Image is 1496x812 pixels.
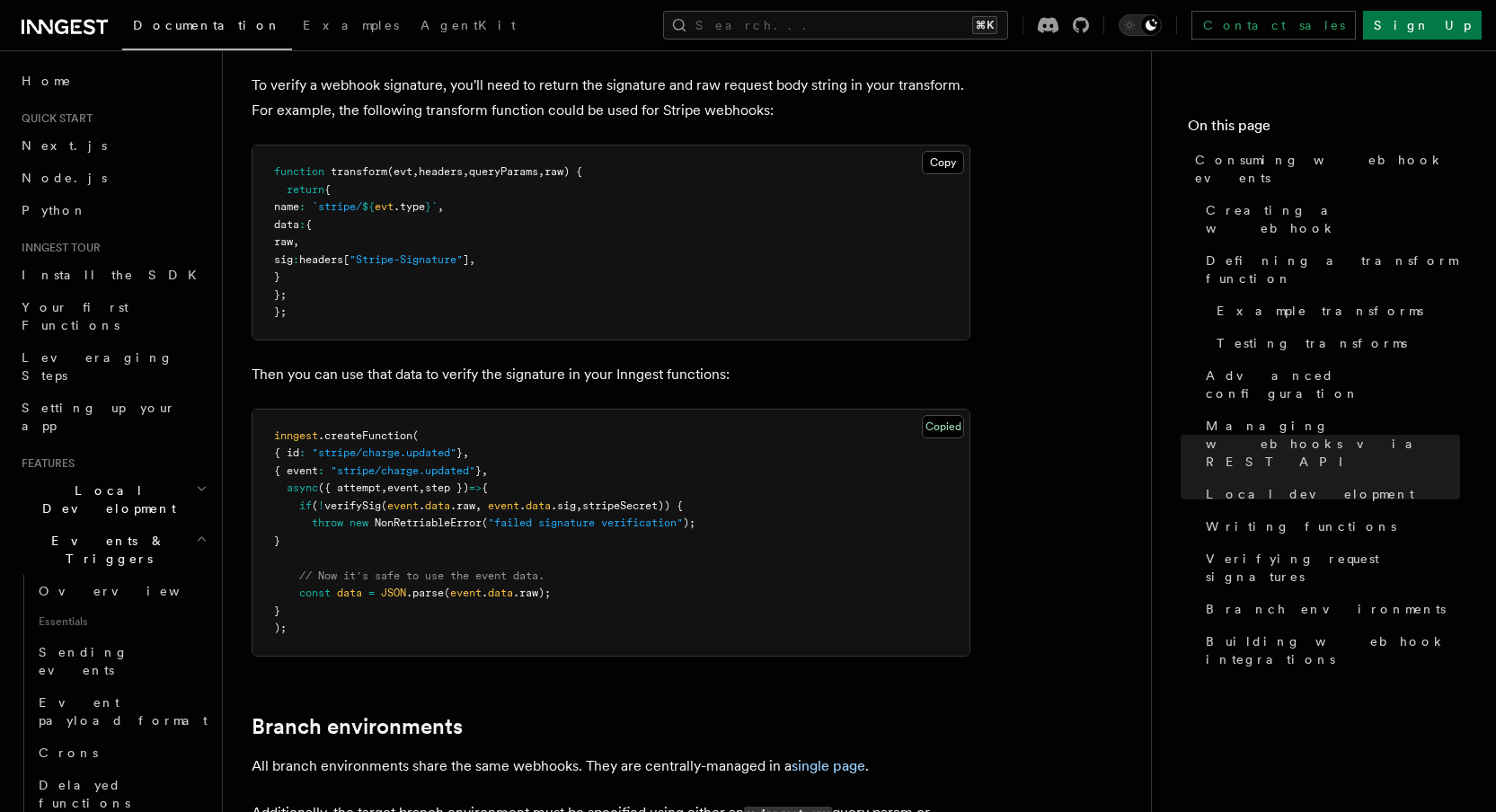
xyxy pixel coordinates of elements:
[513,587,551,599] span: .raw);
[318,429,412,442] span: .createFunction
[381,499,387,512] span: (
[450,587,482,599] span: event
[1206,417,1460,471] span: Managing webhooks via REST API
[551,499,576,512] span: .sig
[252,714,463,739] a: Branch environments
[312,499,318,512] span: (
[1199,543,1460,593] a: Verifying request signatures
[14,162,211,194] a: Node.js
[1188,144,1460,194] a: Consuming webhook events
[122,5,292,50] a: Documentation
[22,401,176,433] span: Setting up your app
[31,607,211,636] span: Essentials
[419,165,463,178] span: headers
[368,587,375,599] span: =
[318,481,381,494] span: ({ attempt
[337,587,362,599] span: data
[274,218,299,231] span: data
[31,575,211,607] a: Overview
[133,18,281,32] span: Documentation
[287,481,318,494] span: async
[22,350,173,383] span: Leveraging Steps
[412,429,419,442] span: (
[31,686,211,737] a: Event payload format
[425,200,431,213] span: }
[324,183,331,196] span: {
[463,446,469,459] span: ,
[22,268,208,282] span: Install the SDK
[39,778,130,810] span: Delayed functions
[299,200,305,213] span: :
[1188,115,1460,144] h4: On this page
[576,499,582,512] span: ,
[1199,194,1460,244] a: Creating a webhook
[299,446,305,459] span: :
[663,11,1008,40] button: Search...⌘K
[482,481,488,494] span: {
[538,165,544,178] span: ,
[394,200,425,213] span: .type
[274,288,287,301] span: };
[419,499,425,512] span: .
[331,165,387,178] span: transform
[1199,510,1460,543] a: Writing functions
[312,446,456,459] span: "stripe/charge.updated"
[14,481,196,517] span: Local Development
[387,481,419,494] span: event
[299,587,331,599] span: const
[274,464,318,477] span: { event
[544,165,582,178] span: raw) {
[482,587,488,599] span: .
[331,464,475,477] span: "stripe/charge.updated"
[274,270,280,283] span: }
[362,200,375,213] span: ${
[475,499,482,512] span: ,
[252,73,970,123] p: To verify a webhook signature, you'll need to return the signature and raw request body string in...
[318,499,324,512] span: !
[299,499,312,512] span: if
[406,587,444,599] span: .parse
[299,253,350,266] span: headers[
[475,464,482,477] span: }
[252,362,970,387] p: Then you can use that data to verify the signature in your Inngest functions:
[488,499,519,512] span: event
[22,300,128,332] span: Your first Functions
[1199,410,1460,478] a: Managing webhooks via REST API
[1191,11,1356,40] a: Contact sales
[1206,252,1460,287] span: Defining a transform function
[274,200,299,213] span: name
[450,499,475,512] span: .raw
[469,253,475,266] span: ,
[22,72,72,90] span: Home
[375,200,394,213] span: evt
[252,754,970,779] p: All branch environments share the same webhooks. They are centrally-managed in a .
[519,499,526,512] span: .
[1206,600,1446,618] span: Branch environments
[274,235,293,248] span: raw
[1363,11,1482,40] a: Sign Up
[274,165,324,178] span: function
[387,499,419,512] span: event
[312,516,343,529] span: throw
[22,171,107,185] span: Node.js
[1206,517,1396,535] span: Writing functions
[1195,151,1460,187] span: Consuming webhook events
[582,499,683,512] span: stripeSecret)) {
[1199,359,1460,410] a: Advanced configuration
[299,569,544,582] span: // Now it's safe to use the event data.
[305,218,312,231] span: {
[387,165,412,178] span: (evt
[22,138,107,153] span: Next.js
[1119,14,1162,36] button: Toggle dark mode
[444,587,450,599] span: (
[14,65,211,97] a: Home
[526,499,551,512] span: data
[469,165,538,178] span: queryParams
[420,18,516,32] span: AgentKit
[22,203,87,217] span: Python
[293,235,299,248] span: ,
[488,516,683,529] span: "failed signature verification"
[419,481,425,494] span: ,
[292,5,410,49] a: Examples
[274,446,299,459] span: { id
